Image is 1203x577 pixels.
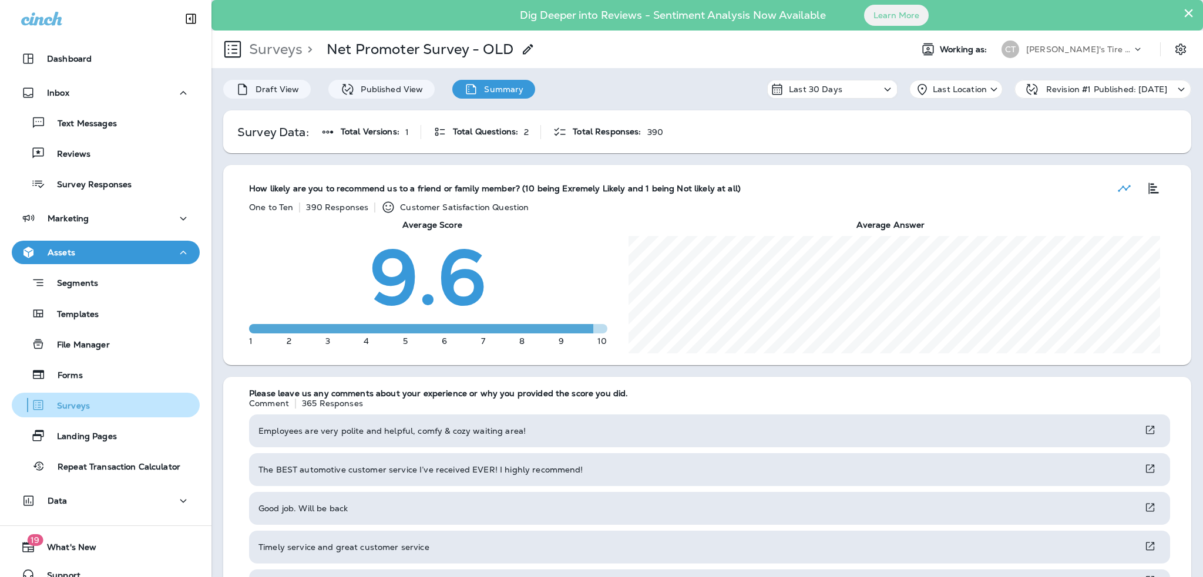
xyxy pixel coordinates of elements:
p: Marketing [48,214,89,223]
p: Forms [46,370,83,382]
button: 19What's New [12,535,200,559]
p: Survey Data: [237,127,309,137]
p: Repeat Transaction Calculator [46,462,180,473]
button: View Survey [1140,458,1161,480]
button: Landing Pages [12,423,200,448]
button: Assets [12,241,200,264]
p: 9.6 [371,248,485,306]
button: Reviews [12,141,200,166]
p: [PERSON_NAME]'s Tire & Auto [1026,45,1132,54]
button: Forms [12,362,200,387]
p: 6 [442,336,447,346]
p: Good job. Will be back [258,504,348,513]
button: View Survey [1140,497,1161,518]
button: Bar Chart [1142,177,1165,200]
button: Line Chart [1113,177,1136,200]
button: View Survey [1140,419,1161,441]
button: Dashboard [12,47,200,70]
span: How likely are you to recommend us to a friend or family member? (10 being Exremely Likely and 1 ... [249,184,741,194]
p: Landing Pages [45,431,117,443]
span: 19 [27,534,43,546]
p: Reviews [45,149,90,160]
button: Surveys [12,393,200,417]
button: View Survey [1140,535,1161,557]
p: Timely service and great customer service [258,542,429,552]
p: Templates [45,309,99,320]
span: Average Answer [856,220,925,230]
button: Marketing [12,207,200,230]
p: 5 [403,336,408,346]
p: 1 [249,336,253,346]
span: What's New [35,542,96,556]
p: Last Location [933,85,987,94]
p: 390 [647,127,663,137]
p: Last 30 Days [789,85,842,94]
p: Customer Satisfaction Question [400,203,529,212]
p: Surveys [244,41,303,58]
p: Draft View [250,85,299,94]
p: 3 [325,336,330,346]
span: Working as: [940,45,990,55]
button: Inbox [12,81,200,104]
button: Settings [1170,39,1191,60]
button: Learn More [864,5,929,26]
button: Text Messages [12,110,200,135]
span: Average Score [402,220,462,230]
p: Net Promoter Survey - OLD [327,41,514,58]
p: 2 [287,336,291,346]
button: Repeat Transaction Calculator [12,454,200,478]
p: > [303,41,312,58]
p: 2 [524,127,529,137]
p: 365 Responses [302,399,363,408]
p: 4 [364,336,369,346]
p: Employees are very polite and helpful, comfy & cozy waiting area! [258,426,526,436]
p: Summary [478,85,523,94]
p: File Manager [45,340,110,351]
span: Total Responses: [573,127,641,137]
p: 390 Responses [306,203,368,212]
p: 9 [559,336,564,346]
p: Segments [45,278,98,290]
p: 8 [519,336,525,346]
button: Data [12,489,200,512]
p: Surveys [45,401,90,412]
span: Please leave us any comments about your experience or why you provided the score you did. [249,389,628,399]
button: Survey Responses [12,171,200,196]
span: Total Versions: [341,127,399,137]
button: Templates [12,301,200,326]
p: Revision #1 Published: [DATE] [1046,85,1167,94]
button: Close [1183,4,1194,22]
p: 1 [405,127,409,137]
p: The BEST automotive customer service I’ve received EVER! I highly recommend! [258,465,583,474]
button: File Manager [12,332,200,356]
span: Total Questions: [453,127,518,137]
p: Published View [355,85,423,94]
p: 10 [597,336,607,346]
p: Data [48,496,68,505]
p: Text Messages [46,119,117,130]
p: Survey Responses [45,180,132,191]
p: Inbox [47,88,69,97]
p: One to Ten [249,203,293,212]
button: Collapse Sidebar [174,7,207,31]
div: CT [1002,41,1019,58]
p: Comment [249,399,289,408]
p: Dig Deeper into Reviews - Sentiment Analysis Now Available [486,14,860,17]
p: Assets [48,248,75,257]
button: Segments [12,270,200,295]
p: 7 [481,336,485,346]
p: Dashboard [47,54,92,63]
